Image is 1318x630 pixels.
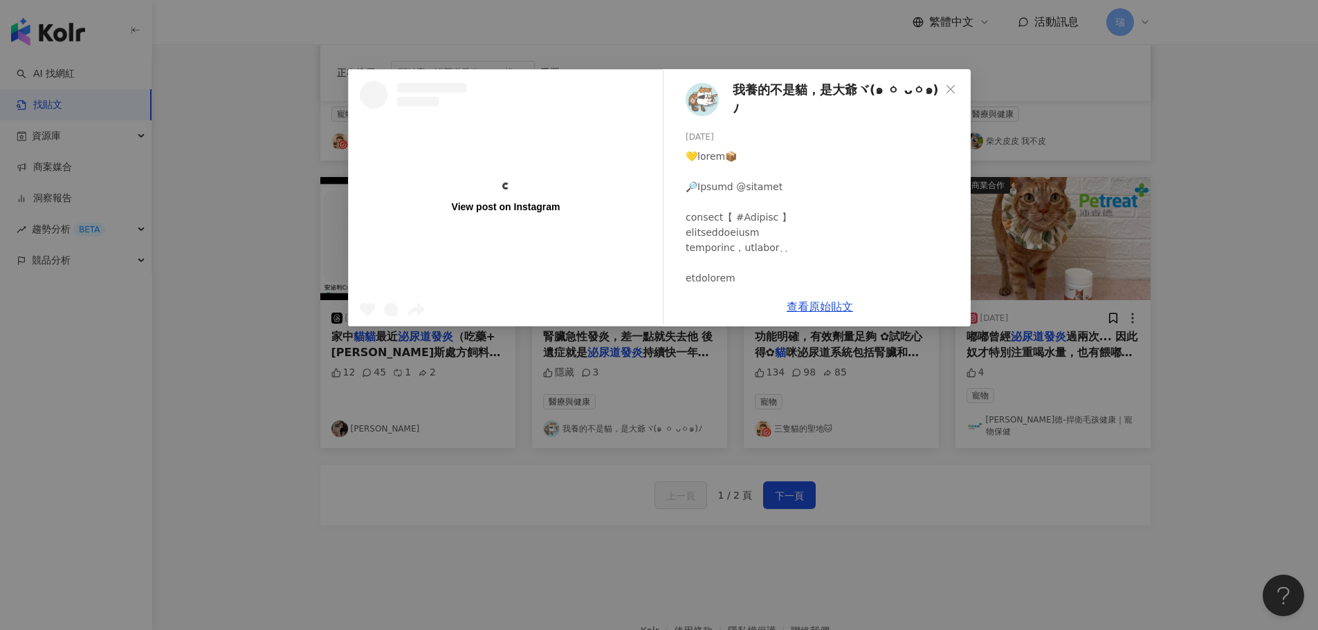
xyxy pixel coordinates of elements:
[451,201,560,213] div: View post on Instagram
[686,131,960,144] div: [DATE]
[945,84,956,95] span: close
[686,83,719,116] img: KOL Avatar
[349,70,663,326] a: View post on Instagram
[686,80,940,120] a: KOL Avatar我養的不是貓，是大爺ヾ(๑ ㆁ ᴗㆁ๑)ﾉ
[787,300,853,313] a: 查看原始貼文
[937,75,964,103] button: Close
[733,80,940,120] span: 我養的不是貓，是大爺ヾ(๑ ㆁ ᴗㆁ๑)ﾉ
